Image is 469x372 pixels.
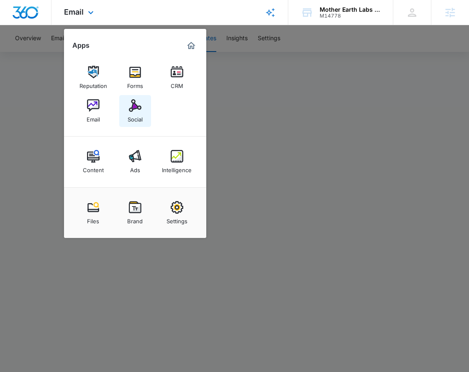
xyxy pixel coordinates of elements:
[119,95,151,127] a: Social
[171,78,183,89] div: CRM
[72,41,90,49] h2: Apps
[161,197,193,229] a: Settings
[79,78,107,89] div: Reputation
[119,146,151,178] a: Ads
[77,95,109,127] a: Email
[161,62,193,93] a: CRM
[320,13,381,19] div: account id
[167,214,187,225] div: Settings
[77,146,109,178] a: Content
[87,214,99,225] div: Files
[185,39,198,52] a: Marketing 360® Dashboard
[83,163,104,173] div: Content
[161,146,193,178] a: Intelligence
[130,163,140,173] div: Ads
[128,112,143,123] div: Social
[162,163,192,173] div: Intelligence
[127,214,143,225] div: Brand
[320,6,381,13] div: account name
[77,197,109,229] a: Files
[64,8,84,16] span: Email
[119,197,151,229] a: Brand
[77,62,109,93] a: Reputation
[127,78,143,89] div: Forms
[119,62,151,93] a: Forms
[87,112,100,123] div: Email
